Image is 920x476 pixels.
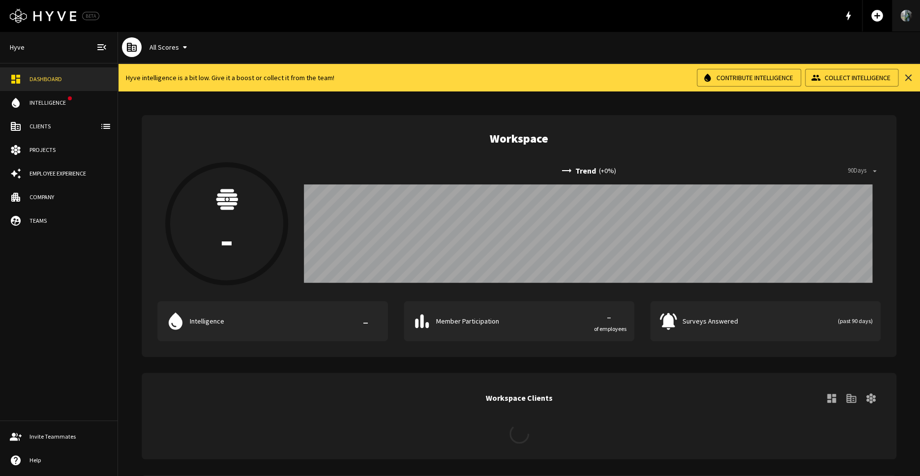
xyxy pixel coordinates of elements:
div: Intelligence [30,98,70,107]
div: Invite Teammates [30,432,108,441]
p: Intelligence [190,316,347,327]
div: Dashboard [30,75,108,84]
div: Employee Experience [30,169,108,178]
button: Contribute Intelligence [697,69,801,87]
button: 90Days [845,163,881,178]
p: Hyve intelligence is a bit low. Give it a boost or collect it from the team! [126,73,689,83]
button: Add [866,5,888,27]
div: Company [30,193,108,202]
img: User Avatar [900,8,912,24]
a: View Client Projects [861,388,881,408]
div: Projects [30,146,108,154]
div: BETA [82,12,99,20]
button: Collect Intelligence [805,69,898,87]
button: All Scores [146,38,195,57]
button: - [165,162,288,285]
p: Trend [575,165,596,177]
span: trending_flat [561,165,572,177]
span: water_drop [165,311,186,331]
a: View Client Dashboard [822,388,841,408]
p: - [216,220,238,259]
a: View Clients [841,388,861,408]
span: water_drop [703,73,712,83]
button: Intelligence- [157,301,388,341]
a: Hyve [6,38,29,57]
div: Help [30,456,108,465]
div: Clients [30,122,108,131]
button: client-list [96,117,116,136]
span: add_circle [870,9,884,23]
span: water_drop [10,97,22,109]
div: Teams [30,216,108,225]
p: - [351,311,380,331]
p: ( + 0 %) [599,166,616,176]
h5: Workspace [490,131,548,147]
span: arrow_drop_down [870,166,879,175]
h6: Workspace Clients [485,392,552,405]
